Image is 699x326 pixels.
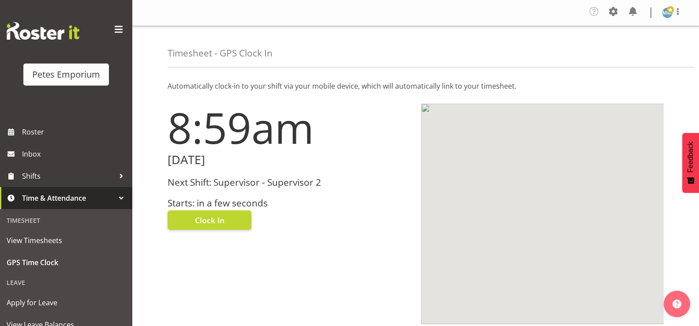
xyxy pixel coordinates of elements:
p: Automatically clock-in to your shift via your mobile device, which will automatically link to you... [168,81,664,91]
button: Feedback - Show survey [682,133,699,193]
span: Time & Attendance [22,191,115,205]
div: Timesheet [2,211,130,229]
span: Feedback [687,142,695,172]
span: Apply for Leave [7,296,126,309]
span: Roster [22,125,128,139]
a: GPS Time Clock [2,251,130,274]
img: help-xxl-2.png [673,300,681,308]
img: mandy-mosley3858.jpg [662,7,673,18]
a: View Timesheets [2,229,130,251]
h3: Next Shift: Supervisor - Supervisor 2 [168,177,411,187]
button: Clock In [168,210,251,230]
a: Apply for Leave [2,292,130,314]
h4: Timesheet - GPS Clock In [168,48,273,58]
span: Inbox [22,147,128,161]
span: Shifts [22,169,115,183]
h1: 8:59am [168,104,411,151]
div: Petes Emporium [32,68,100,81]
div: Leave [2,274,130,292]
span: View Timesheets [7,234,126,247]
h3: Starts: in a few seconds [168,198,411,208]
span: GPS Time Clock [7,256,126,269]
img: Rosterit website logo [7,22,79,40]
h2: [DATE] [168,153,411,167]
span: Clock In [195,214,224,226]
